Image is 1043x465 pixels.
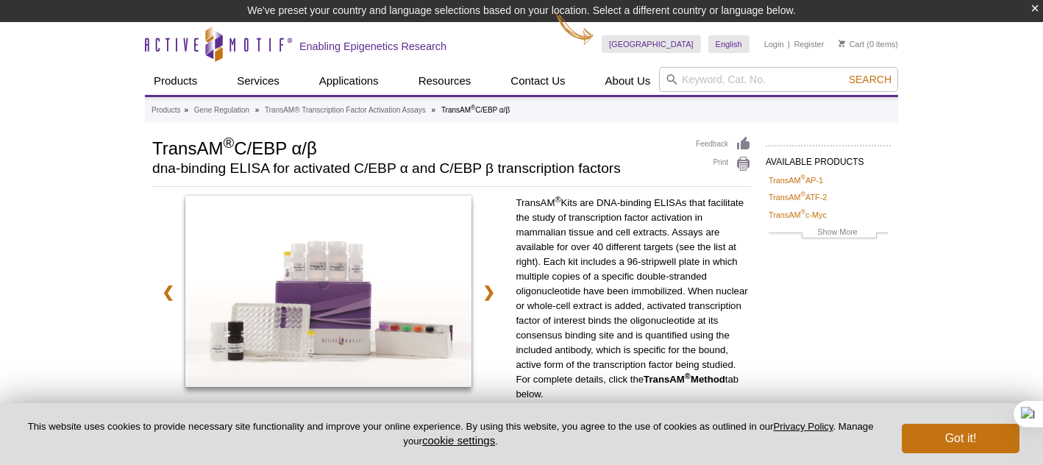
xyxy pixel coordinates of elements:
li: TransAM C/EBP α/β [441,106,510,114]
sup: ® [223,135,234,151]
a: Applications [310,67,388,95]
li: » [432,106,436,114]
a: Privacy Policy [773,421,833,432]
img: Change Here [555,11,594,46]
li: » [255,106,260,114]
a: [GEOGRAPHIC_DATA] [602,35,701,53]
sup: ® [800,191,805,199]
a: TransAM®AP-1 [769,174,823,187]
h2: dna-binding ELISA for activated C/EBP α and C/EBP β transcription factors [152,162,681,175]
button: cookie settings [422,434,495,447]
a: TransAM®c-Myc [769,208,827,221]
button: Got it! [902,424,1019,453]
a: Show More [769,225,888,242]
a: Products [145,67,206,95]
img: TransAM C/EBP α/β Kit [185,196,471,387]
a: Gene Regulation [194,104,249,117]
li: » [184,106,188,114]
sup: ® [685,372,691,380]
a: Cart [839,39,864,49]
p: This website uses cookies to provide necessary site functionality and improve your online experie... [24,420,878,448]
a: English [708,35,750,53]
sup: ® [471,104,475,111]
a: Products [152,104,180,117]
input: Keyword, Cat. No. [659,67,898,92]
button: Search [844,73,896,86]
sup: ® [555,195,560,204]
h1: TransAM C/EBP α/β [152,136,681,158]
h2: Enabling Epigenetics Research [299,40,446,53]
a: About Us [597,67,660,95]
a: TransAM® Transcription Factor Activation Assays [265,104,426,117]
a: Feedback [696,136,751,152]
a: Login [764,39,784,49]
a: Contact Us [502,67,574,95]
p: TransAM Kits are DNA-binding ELISAs that facilitate the study of transcription factor activation ... [516,196,751,402]
img: Your Cart [839,40,845,47]
a: ❮ [152,275,184,309]
a: TransAM®ATF-2 [769,191,827,204]
a: TransAM C/EBP α/β Kit [185,196,471,391]
a: Print [696,156,751,172]
li: (0 items) [839,35,898,53]
a: Register [794,39,824,49]
sup: ® [800,174,805,181]
strong: TransAM Method [644,374,725,385]
a: Resources [410,67,480,95]
h2: AVAILABLE PRODUCTS [766,145,891,171]
a: Services [228,67,288,95]
li: | [788,35,790,53]
sup: ® [800,208,805,216]
span: Search [849,74,891,85]
a: ❯ [473,275,505,309]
